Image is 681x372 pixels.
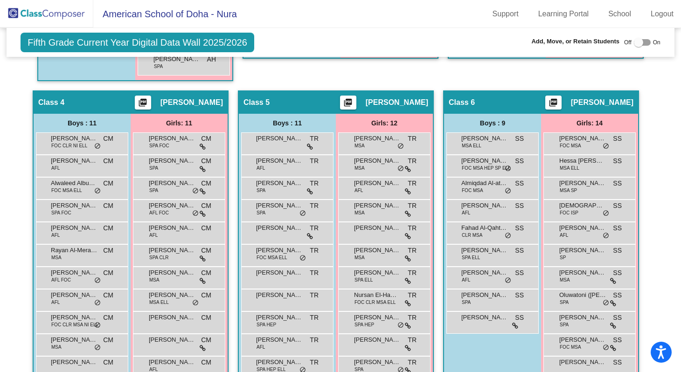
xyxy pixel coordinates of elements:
span: [PERSON_NAME] [51,156,97,165]
span: Fahad Al-Qahtani [461,223,508,233]
span: CM [201,313,211,323]
span: [PERSON_NAME] [461,290,508,300]
span: do_not_disturb_alt [94,299,101,307]
span: TR [408,134,417,144]
span: [PERSON_NAME] [461,156,508,165]
span: SS [515,268,524,278]
span: do_not_disturb_alt [299,255,306,262]
span: SPA [149,165,158,172]
span: Class 6 [449,98,475,107]
mat-icon: picture_as_pdf [342,98,354,111]
span: AFL FOC [149,209,169,216]
span: Class 4 [38,98,64,107]
span: do_not_disturb_alt [603,210,609,217]
span: [PERSON_NAME] [461,313,508,322]
button: Print Students Details [340,96,356,110]
span: SS [515,134,524,144]
span: SS [613,313,622,323]
span: FOC CLR MSA NI ELL [51,321,98,328]
span: [PERSON_NAME] [571,98,633,107]
span: SPA FOC [51,209,71,216]
span: MSA [149,276,160,283]
span: CM [201,179,211,188]
div: Boys : 11 [239,114,336,132]
span: [PERSON_NAME] [354,156,401,165]
span: TR [408,246,417,255]
span: do_not_disturb_alt [505,165,511,172]
span: SS [613,335,622,345]
span: MSA [354,165,365,172]
span: CM [201,358,211,367]
span: MSA ELL [149,299,169,306]
span: CM [103,290,113,300]
span: TR [408,358,417,367]
span: [PERSON_NAME] [256,223,303,233]
span: TR [310,313,319,323]
span: do_not_disturb_alt [192,299,199,307]
span: [PERSON_NAME] [149,156,195,165]
span: SPA FOC [149,142,169,149]
span: TR [310,335,319,345]
span: SS [613,179,622,188]
span: Fifth Grade Current Year Digital Data Wall 2025/2026 [21,33,254,52]
div: Girls: 12 [336,114,433,132]
span: [PERSON_NAME] [149,335,195,344]
span: TR [310,246,319,255]
div: Boys : 11 [34,114,131,132]
span: [PERSON_NAME] [559,335,606,344]
a: School [601,7,639,21]
span: [PERSON_NAME] [51,201,97,210]
span: CM [201,201,211,211]
mat-icon: picture_as_pdf [137,98,148,111]
span: CM [103,179,113,188]
span: [PERSON_NAME] [559,313,606,322]
span: do_not_disturb_alt [192,210,199,217]
span: CM [201,223,211,233]
span: [PERSON_NAME] [366,98,428,107]
span: [PERSON_NAME] [354,313,401,322]
span: TR [408,156,417,166]
span: FOC MSA ELL [51,187,82,194]
span: [PERSON_NAME] [51,134,97,143]
span: [PERSON_NAME] [256,179,303,188]
span: FOC MSA ELL [257,254,287,261]
span: FOC MSA [462,187,483,194]
span: CM [103,223,113,233]
span: SS [515,223,524,233]
span: [PERSON_NAME] [256,290,303,300]
span: CM [103,268,113,278]
span: MSA [354,142,365,149]
span: MSA [51,254,62,261]
span: TR [408,179,417,188]
span: SS [613,134,622,144]
span: [PERSON_NAME] [160,98,223,107]
span: [PERSON_NAME] [153,55,200,64]
span: [PERSON_NAME] [149,358,195,367]
span: do_not_disturb_alt [94,322,101,329]
span: [PERSON_NAME] [149,134,195,143]
span: CM [201,290,211,300]
span: [PERSON_NAME] [256,246,303,255]
span: do_not_disturb_alt [299,210,306,217]
span: do_not_disturb_alt [192,187,199,195]
span: [PERSON_NAME] El [PERSON_NAME] [559,134,606,143]
span: CM [201,156,211,166]
span: TR [408,223,417,233]
span: AFL [51,232,60,239]
span: TR [408,201,417,211]
span: AFL [51,299,60,306]
span: TR [408,290,417,300]
span: SS [613,201,622,211]
span: [PERSON_NAME] [354,179,401,188]
span: SS [515,290,524,300]
span: [PERSON_NAME] [461,201,508,210]
span: TR [310,134,319,144]
span: do_not_disturb_alt [505,277,511,284]
span: Rayan Al-Meraikhi [51,246,97,255]
span: do_not_disturb_alt [603,232,609,240]
span: SPA [257,209,265,216]
span: TR [310,290,319,300]
button: Print Students Details [135,96,151,110]
span: SPA [560,321,569,328]
div: Girls: 11 [131,114,228,132]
